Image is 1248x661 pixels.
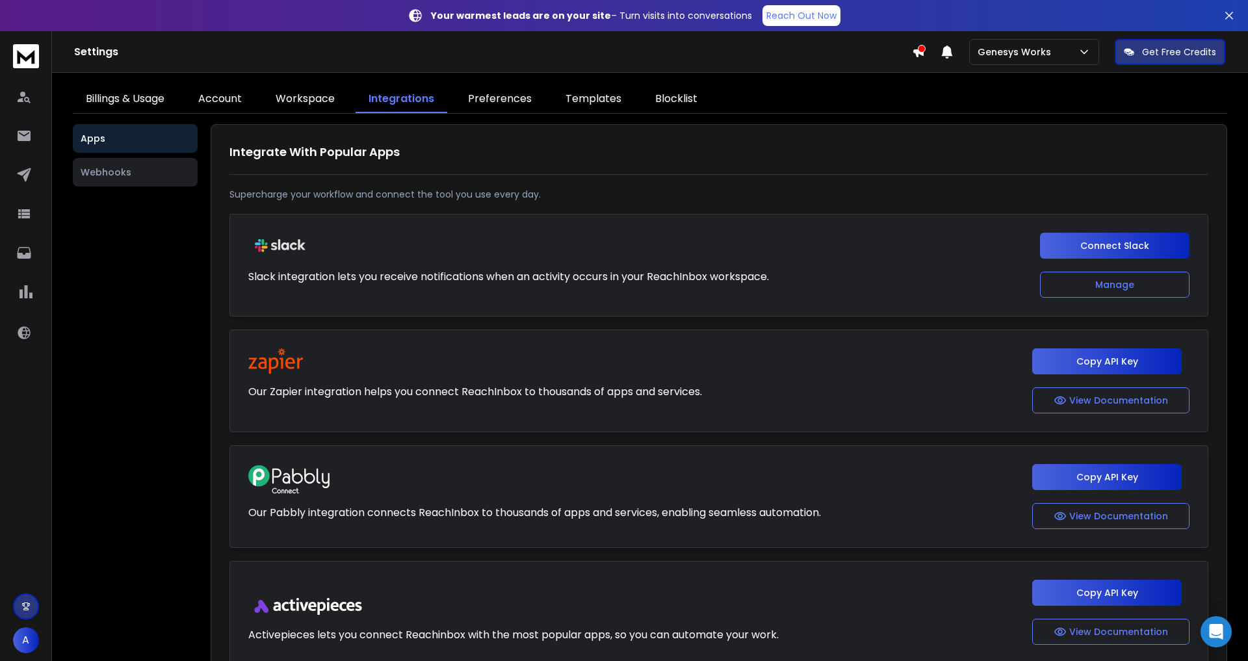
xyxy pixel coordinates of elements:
p: – Turn visits into conversations [431,9,752,22]
p: Supercharge your workflow and connect the tool you use every day. [229,188,1208,201]
strong: Your warmest leads are on your site [431,9,611,22]
button: Copy API Key [1032,464,1182,490]
p: Activepieces lets you connect Reachinbox with the most popular apps, so you can automate your work. [248,627,779,643]
button: Copy API Key [1032,348,1182,374]
button: Manage [1040,272,1189,298]
a: Integrations [356,86,447,113]
button: View Documentation [1032,387,1189,413]
button: A [13,627,39,653]
p: Get Free Credits [1142,45,1216,58]
a: Account [185,86,255,113]
button: Webhooks [73,158,198,187]
a: Billings & Usage [73,86,177,113]
p: Reach Out Now [766,9,837,22]
p: Our Pabbly integration connects ReachInbox to thousands of apps and services, enabling seamless a... [248,505,821,521]
button: View Documentation [1032,503,1189,529]
h1: Settings [74,44,912,60]
a: Blocklist [642,86,710,113]
a: Reach Out Now [762,5,840,26]
p: Slack integration lets you receive notifications when an activity occurs in your ReachInbox works... [248,269,769,285]
img: logo [13,44,39,68]
p: Genesys Works [978,45,1056,58]
a: Templates [552,86,634,113]
a: Preferences [455,86,545,113]
button: Connect Slack [1040,233,1189,259]
div: Open Intercom Messenger [1201,616,1232,647]
a: Workspace [263,86,348,113]
button: Copy API Key [1032,580,1182,606]
p: Our Zapier integration helps you connect ReachInbox to thousands of apps and services. [248,384,702,400]
h1: Integrate With Popular Apps [229,143,1208,161]
button: View Documentation [1032,619,1189,645]
button: Apps [73,124,198,153]
button: Get Free Credits [1115,39,1225,65]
